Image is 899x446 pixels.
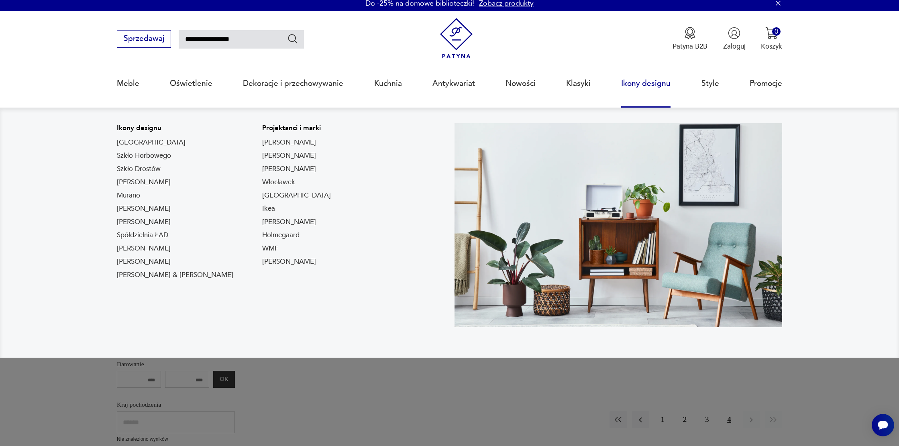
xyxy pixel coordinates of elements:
a: Style [701,65,719,102]
a: [PERSON_NAME] [117,217,171,227]
p: Projektanci i marki [262,123,331,133]
a: Antykwariat [432,65,475,102]
img: Ikona koszyka [765,27,778,39]
p: Zaloguj [723,42,746,51]
a: [GEOGRAPHIC_DATA] [262,191,331,200]
a: Ikea [262,204,275,214]
a: [PERSON_NAME] [262,151,316,161]
a: [PERSON_NAME] [262,138,316,147]
a: [PERSON_NAME] [117,177,171,187]
a: Murano [117,191,140,200]
a: Sprzedawaj [117,36,171,43]
img: Meble [455,123,782,327]
a: Włocławek [262,177,295,187]
p: Patyna B2B [673,42,707,51]
a: [PERSON_NAME] [262,257,316,267]
a: Spółdzielnia ŁAD [117,230,168,240]
a: Szkło Drostów [117,164,161,174]
a: [PERSON_NAME] [117,257,171,267]
button: 0Koszyk [761,27,782,51]
a: Oświetlenie [170,65,212,102]
a: [PERSON_NAME] [262,164,316,174]
div: 0 [772,27,781,36]
a: [PERSON_NAME] [117,204,171,214]
a: [PERSON_NAME] [117,244,171,253]
a: [GEOGRAPHIC_DATA] [117,138,186,147]
a: Promocje [750,65,782,102]
a: Nowości [506,65,536,102]
button: Szukaj [287,33,299,45]
a: Kuchnia [374,65,402,102]
button: Zaloguj [723,27,746,51]
img: Patyna - sklep z meblami i dekoracjami vintage [436,18,477,59]
img: Ikonka użytkownika [728,27,740,39]
a: Klasyki [566,65,591,102]
a: WMF [262,244,279,253]
p: Koszyk [761,42,782,51]
iframe: Smartsupp widget button [872,414,894,436]
a: [PERSON_NAME] & [PERSON_NAME] [117,270,233,280]
button: Patyna B2B [673,27,707,51]
a: Holmegaard [262,230,300,240]
a: Ikona medaluPatyna B2B [673,27,707,51]
a: Meble [117,65,139,102]
p: Ikony designu [117,123,233,133]
a: Ikony designu [621,65,671,102]
a: [PERSON_NAME] [262,217,316,227]
img: Ikona medalu [684,27,696,39]
button: Sprzedawaj [117,30,171,48]
a: Dekoracje i przechowywanie [243,65,343,102]
a: Szkło Horbowego [117,151,171,161]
